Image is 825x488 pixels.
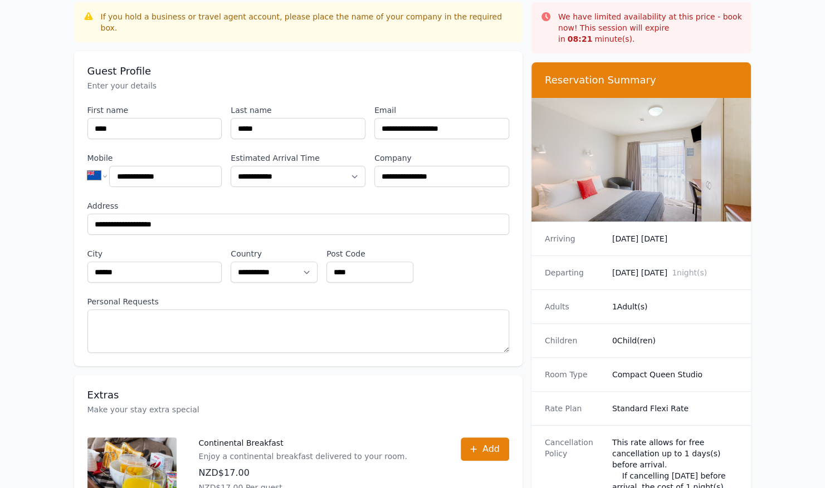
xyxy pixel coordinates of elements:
dd: 0 Child(ren) [612,335,738,346]
dd: Compact Queen Studio [612,369,738,380]
dd: [DATE] [DATE] [612,267,738,278]
dt: Departing [545,267,603,278]
dt: Arriving [545,233,603,244]
dt: Rate Plan [545,403,603,414]
dd: 1 Adult(s) [612,301,738,312]
label: First name [87,105,222,116]
img: Compact Queen Studio [531,98,751,221]
div: If you hold a business or travel agent account, please place the name of your company in the requ... [101,11,514,33]
strong: 08 : 21 [568,34,593,43]
dt: Adults [545,301,603,312]
label: Address [87,200,509,211]
span: Add [482,442,500,456]
label: Estimated Arrival Time [231,152,365,164]
dt: Children [545,335,603,346]
label: Email [374,105,509,116]
h3: Reservation Summary [545,73,738,87]
label: Personal Requests [87,296,509,307]
h3: Guest Profile [87,65,509,78]
label: City [87,248,222,259]
p: NZD$17.00 [199,466,407,480]
label: Last name [231,105,365,116]
span: 1 night(s) [672,268,707,277]
dd: [DATE] [DATE] [612,233,738,244]
dd: Standard Flexi Rate [612,403,738,414]
h3: Extras [87,388,509,402]
p: Enter your details [87,80,509,91]
label: Mobile [87,152,222,164]
p: Continental Breakfast [199,437,407,448]
button: Add [461,437,509,461]
dt: Room Type [545,369,603,380]
label: Company [374,152,509,164]
p: Make your stay extra special [87,404,509,415]
label: Post Code [326,248,413,259]
p: We have limited availability at this price - book now! This session will expire in minute(s). [558,11,743,45]
label: Country [231,248,318,259]
p: Enjoy a continental breakfast delivered to your room. [199,451,407,462]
